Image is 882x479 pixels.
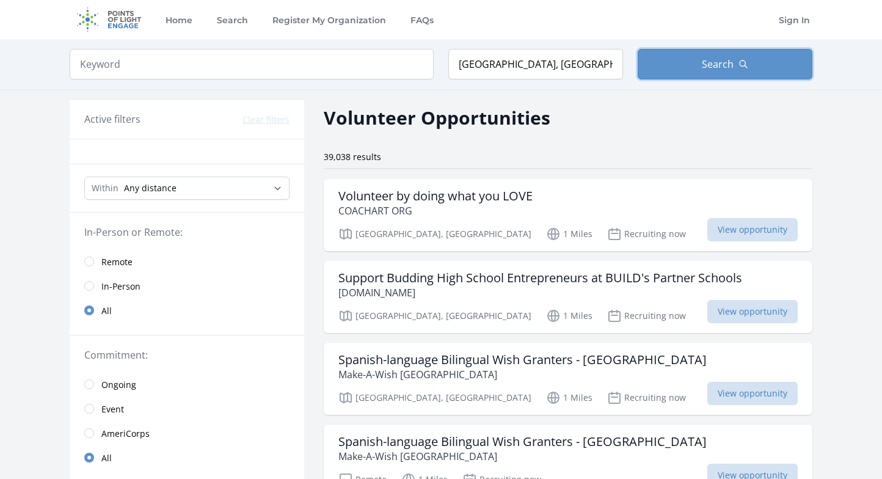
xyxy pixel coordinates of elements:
span: Event [101,403,124,415]
p: Recruiting now [607,227,686,241]
button: Clear filters [242,114,290,126]
p: COACHART ORG [338,203,533,218]
span: AmeriCorps [101,428,150,440]
h2: Volunteer Opportunities [324,104,550,131]
input: Keyword [70,49,434,79]
p: Recruiting now [607,390,686,405]
h3: Support Budding High School Entrepreneurs at BUILD's Partner Schools [338,271,742,285]
span: Search [702,57,734,71]
a: AmeriCorps [70,421,304,445]
p: 1 Miles [546,390,592,405]
h3: Spanish-language Bilingual Wish Granters - [GEOGRAPHIC_DATA] [338,353,707,367]
span: View opportunity [707,218,798,241]
span: Ongoing [101,379,136,391]
h3: Spanish-language Bilingual Wish Granters - [GEOGRAPHIC_DATA] [338,434,707,449]
a: Spanish-language Bilingual Wish Granters - [GEOGRAPHIC_DATA] Make-A-Wish [GEOGRAPHIC_DATA] [GEOGR... [324,343,812,415]
p: Make-A-Wish [GEOGRAPHIC_DATA] [338,449,707,464]
span: View opportunity [707,300,798,323]
span: All [101,452,112,464]
p: Make-A-Wish [GEOGRAPHIC_DATA] [338,367,707,382]
a: Event [70,397,304,421]
span: In-Person [101,280,140,293]
legend: In-Person or Remote: [84,225,290,239]
a: Volunteer by doing what you LOVE COACHART ORG [GEOGRAPHIC_DATA], [GEOGRAPHIC_DATA] 1 Miles Recrui... [324,179,812,251]
a: Support Budding High School Entrepreneurs at BUILD's Partner Schools [DOMAIN_NAME] [GEOGRAPHIC_DA... [324,261,812,333]
select: Search Radius [84,177,290,200]
span: All [101,305,112,317]
a: In-Person [70,274,304,298]
span: 39,038 results [324,151,381,163]
p: [GEOGRAPHIC_DATA], [GEOGRAPHIC_DATA] [338,390,531,405]
a: All [70,445,304,470]
p: [GEOGRAPHIC_DATA], [GEOGRAPHIC_DATA] [338,227,531,241]
p: [DOMAIN_NAME] [338,285,742,300]
h3: Volunteer by doing what you LOVE [338,189,533,203]
a: Ongoing [70,372,304,397]
span: View opportunity [707,382,798,405]
a: All [70,298,304,323]
a: Remote [70,249,304,274]
span: Remote [101,256,133,268]
p: Recruiting now [607,309,686,323]
p: 1 Miles [546,309,592,323]
button: Search [638,49,812,79]
p: 1 Miles [546,227,592,241]
p: [GEOGRAPHIC_DATA], [GEOGRAPHIC_DATA] [338,309,531,323]
legend: Commitment: [84,348,290,362]
h3: Active filters [84,112,140,126]
input: Location [448,49,623,79]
